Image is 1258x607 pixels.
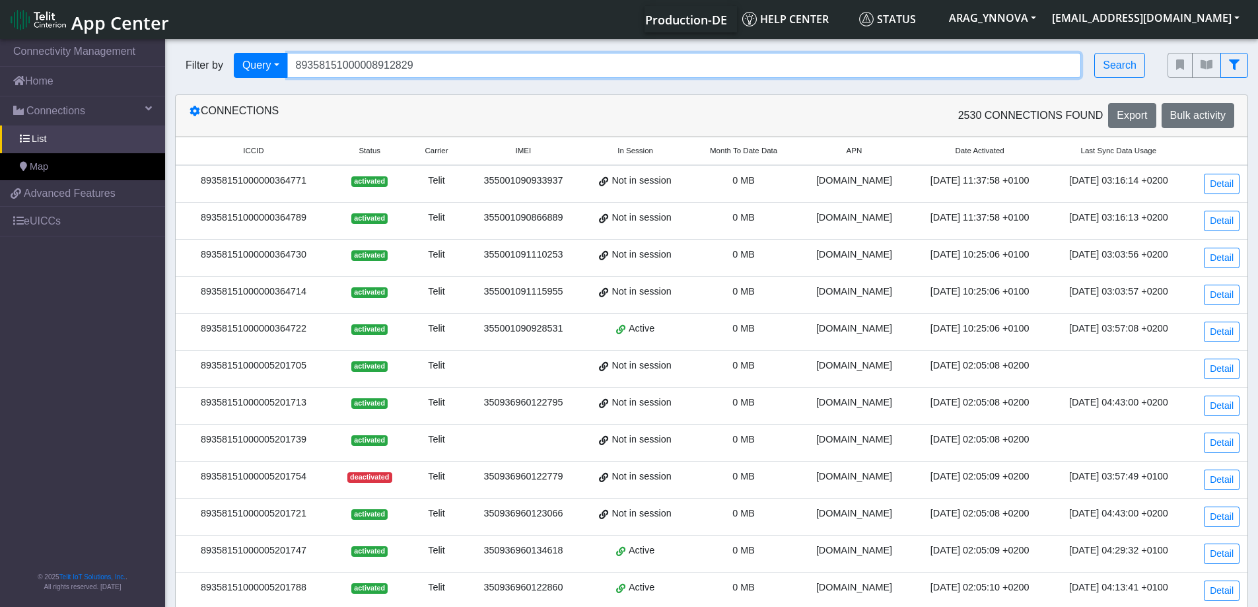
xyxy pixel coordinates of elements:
[806,248,902,262] div: [DOMAIN_NAME]
[612,507,671,521] span: Not in session
[473,285,574,299] div: 355001091115955
[184,507,324,521] div: 89358151000005201721
[806,470,902,484] div: [DOMAIN_NAME]
[416,507,458,521] div: Telit
[184,581,324,595] div: 89358151000005201788
[919,248,1041,262] div: [DATE] 10:25:06 +0100
[859,12,874,26] img: status.svg
[806,581,902,595] div: [DOMAIN_NAME]
[732,212,755,223] span: 0 MB
[416,396,458,410] div: Telit
[1204,248,1240,268] a: Detail
[184,211,324,225] div: 89358151000000364789
[1204,322,1240,342] a: Detail
[473,470,574,484] div: 350936960122779
[612,470,671,484] span: Not in session
[351,287,388,298] span: activated
[919,285,1041,299] div: [DATE] 10:25:06 +0100
[1057,544,1180,558] div: [DATE] 04:29:32 +0100
[1057,174,1180,188] div: [DATE] 03:16:14 +0200
[24,186,116,201] span: Advanced Features
[351,398,388,409] span: activated
[806,544,902,558] div: [DOMAIN_NAME]
[1044,6,1247,30] button: [EMAIL_ADDRESS][DOMAIN_NAME]
[742,12,829,26] span: Help center
[919,470,1041,484] div: [DATE] 02:05:09 +0200
[1204,433,1240,453] a: Detail
[919,174,1041,188] div: [DATE] 11:37:58 +0100
[645,12,727,28] span: Production-DE
[184,396,324,410] div: 89358151000005201713
[1057,211,1180,225] div: [DATE] 03:16:13 +0200
[732,471,755,482] span: 0 MB
[351,583,388,594] span: activated
[473,507,574,521] div: 350936960123066
[473,211,574,225] div: 355001090866889
[732,434,755,445] span: 0 MB
[351,250,388,261] span: activated
[1204,174,1240,194] a: Detail
[416,322,458,336] div: Telit
[184,359,324,373] div: 89358151000005201705
[416,211,458,225] div: Telit
[806,359,902,373] div: [DOMAIN_NAME]
[1057,470,1180,484] div: [DATE] 03:57:49 +0100
[1204,470,1240,490] a: Detail
[473,248,574,262] div: 355001091110253
[351,546,388,557] span: activated
[416,285,458,299] div: Telit
[919,507,1041,521] div: [DATE] 02:05:08 +0200
[732,397,755,408] span: 0 MB
[184,470,324,484] div: 89358151000005201754
[847,145,862,157] span: APN
[919,211,1041,225] div: [DATE] 11:37:58 +0100
[184,322,324,336] div: 89358151000000364722
[351,176,388,187] span: activated
[732,508,755,518] span: 0 MB
[742,12,757,26] img: knowledge.svg
[612,433,671,447] span: Not in session
[1162,103,1234,128] button: Bulk activity
[32,132,46,147] span: List
[351,324,388,335] span: activated
[806,433,902,447] div: [DOMAIN_NAME]
[737,6,854,32] a: Help center
[612,396,671,410] span: Not in session
[1081,145,1157,157] span: Last Sync Data Usage
[806,285,902,299] div: [DOMAIN_NAME]
[416,174,458,188] div: Telit
[859,12,916,26] span: Status
[184,285,324,299] div: 89358151000000364714
[184,174,324,188] div: 89358151000000364771
[806,322,902,336] div: [DOMAIN_NAME]
[1204,359,1240,379] a: Detail
[184,544,324,558] div: 89358151000005201747
[184,433,324,447] div: 89358151000005201739
[1057,322,1180,336] div: [DATE] 03:57:08 +0200
[1108,103,1156,128] button: Export
[732,286,755,297] span: 0 MB
[416,248,458,262] div: Telit
[732,545,755,555] span: 0 MB
[71,11,169,35] span: App Center
[732,360,755,371] span: 0 MB
[612,285,671,299] span: Not in session
[919,581,1041,595] div: [DATE] 02:05:10 +0200
[184,248,324,262] div: 89358151000000364730
[473,544,574,558] div: 350936960134618
[30,160,48,174] span: Map
[617,145,653,157] span: In Session
[1204,507,1240,527] a: Detail
[645,6,726,32] a: Your current platform instance
[26,103,85,119] span: Connections
[629,544,654,558] span: Active
[1057,507,1180,521] div: [DATE] 04:43:00 +0200
[351,361,388,372] span: activated
[919,396,1041,410] div: [DATE] 02:05:08 +0200
[629,322,654,336] span: Active
[1057,248,1180,262] div: [DATE] 03:03:56 +0200
[1094,53,1145,78] button: Search
[1117,110,1147,121] span: Export
[612,248,671,262] span: Not in session
[416,470,458,484] div: Telit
